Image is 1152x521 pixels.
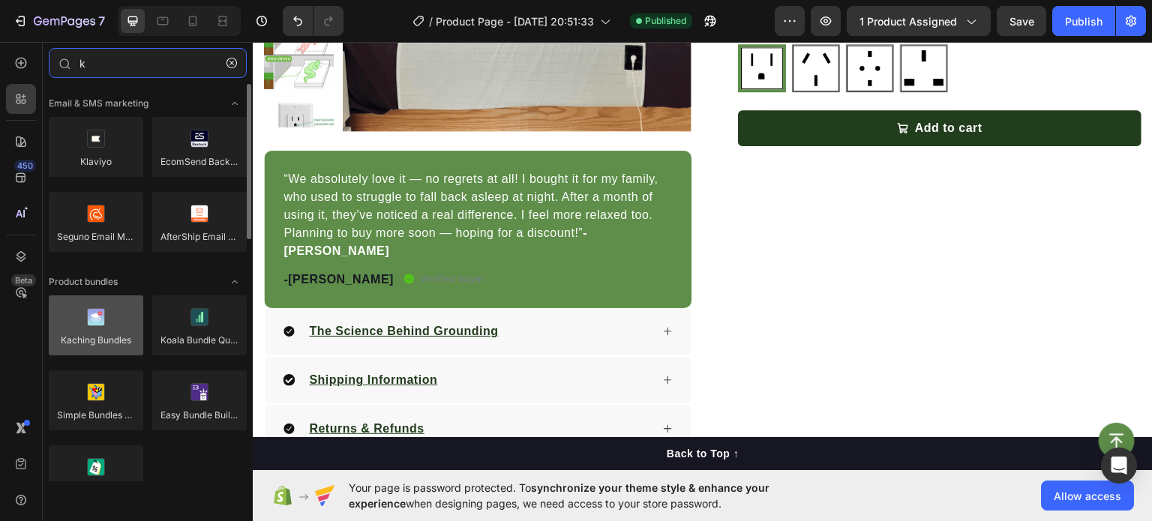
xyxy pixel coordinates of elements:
[1009,15,1034,28] span: Save
[662,77,730,95] div: Add to cart
[49,97,148,110] span: Email & SMS marketing
[98,12,105,30] p: 7
[283,6,343,36] div: Undo/Redo
[485,68,889,104] button: Add to cart
[859,13,957,29] span: 1 product assigned
[11,274,36,286] div: Beta
[645,14,686,28] span: Published
[14,160,36,172] div: 450
[436,13,594,29] span: Product Page - [DATE] 20:51:33
[349,481,769,510] span: synchronize your theme style & enhance your experience
[997,6,1046,36] button: Save
[49,275,118,289] span: Product bundles
[349,480,828,511] span: Your page is password protected. To when designing pages, we need access to your store password.
[1041,481,1134,511] button: Allow access
[1101,448,1137,484] div: Open Intercom Messenger
[1054,488,1121,504] span: Allow access
[223,91,247,115] span: Toggle open
[49,48,247,78] input: Search Shopify Apps
[253,42,1152,470] iframe: Design area
[847,6,991,36] button: 1 product assigned
[223,270,247,294] span: Toggle open
[1052,6,1115,36] button: Publish
[1065,13,1102,29] div: Publish
[6,6,112,36] button: 7
[429,13,433,29] span: /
